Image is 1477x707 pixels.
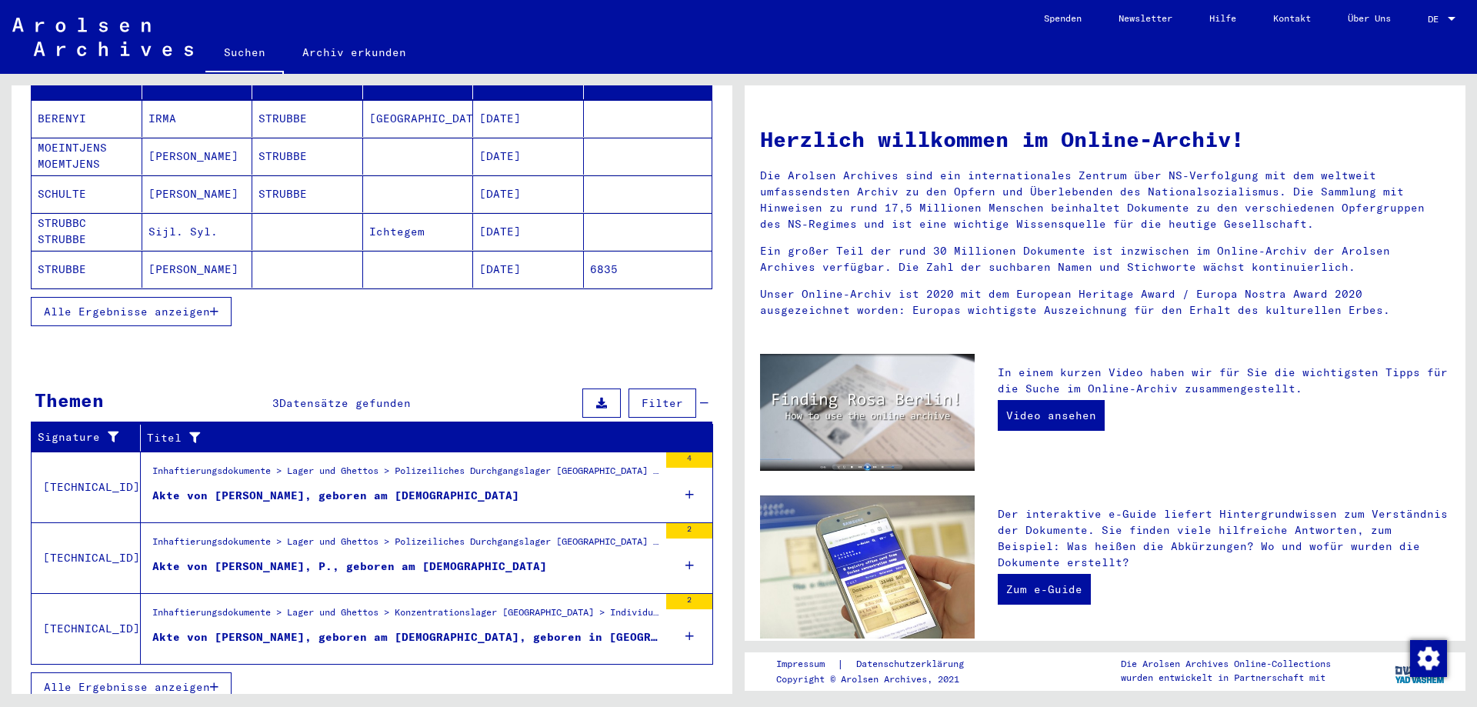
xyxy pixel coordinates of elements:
p: Ein großer Teil der rund 30 Millionen Dokumente ist inzwischen im Online-Archiv der Arolsen Archi... [760,243,1450,275]
mat-cell: [DATE] [473,251,584,288]
div: Titel [147,425,694,450]
span: Alle Ergebnisse anzeigen [44,305,210,318]
mat-cell: [GEOGRAPHIC_DATA] [363,100,474,137]
a: Datenschutzerklärung [844,656,982,672]
img: yv_logo.png [1392,652,1449,690]
button: Filter [628,389,696,418]
div: Signature [38,425,140,450]
mat-cell: MOEINTJENS MOEMTJENS [32,138,142,175]
div: Inhaftierungsdokumente > Lager und Ghettos > Polizeiliches Durchgangslager [GEOGRAPHIC_DATA] > In... [152,535,658,556]
p: Die Arolsen Archives sind ein internationales Zentrum über NS-Verfolgung mit dem weltweit umfasse... [760,168,1450,232]
div: Themen [35,386,104,414]
p: In einem kurzen Video haben wir für Sie die wichtigsten Tipps für die Suche im Online-Archiv zusa... [998,365,1450,397]
p: Die Arolsen Archives Online-Collections [1121,657,1331,671]
div: 4 [666,452,712,468]
mat-cell: BERENYI [32,100,142,137]
mat-cell: STRUBBE [252,100,363,137]
div: Inhaftierungsdokumente > Lager und Ghettos > Polizeiliches Durchgangslager [GEOGRAPHIC_DATA] > In... [152,464,658,485]
div: 2 [666,523,712,539]
span: DE [1428,14,1445,25]
div: Titel [147,430,675,446]
div: | [776,656,982,672]
mat-cell: [DATE] [473,100,584,137]
mat-cell: Sijl. Syl. [142,213,253,250]
mat-cell: STRUBBC STRUBBE [32,213,142,250]
p: Der interaktive e-Guide liefert Hintergrundwissen zum Verständnis der Dokumente. Sie finden viele... [998,506,1450,571]
mat-cell: SCHULTE [32,175,142,212]
span: Alle Ergebnisse anzeigen [44,680,210,694]
mat-cell: [PERSON_NAME] [142,138,253,175]
a: Video ansehen [998,400,1105,431]
img: video.jpg [760,354,975,471]
mat-cell: STRUBBE [252,175,363,212]
div: Akte von [PERSON_NAME], geboren am [DEMOGRAPHIC_DATA], geboren in [GEOGRAPHIC_DATA][PERSON_NAME] ... [152,629,658,645]
img: Arolsen_neg.svg [12,18,193,56]
img: Zustimmung ändern [1410,640,1447,677]
mat-cell: [DATE] [473,213,584,250]
div: Inhaftierungsdokumente > Lager und Ghettos > Konzentrationslager [GEOGRAPHIC_DATA] > Individuelle... [152,605,658,627]
mat-cell: [DATE] [473,175,584,212]
mat-cell: 6835 [584,251,712,288]
button: Alle Ergebnisse anzeigen [31,297,232,326]
button: Alle Ergebnisse anzeigen [31,672,232,702]
a: Zum e-Guide [998,574,1091,605]
td: [TECHNICAL_ID] [32,522,141,593]
span: Filter [642,396,683,410]
mat-cell: STRUBBE [32,251,142,288]
img: eguide.jpg [760,495,975,639]
a: Impressum [776,656,837,672]
span: Datensätze gefunden [279,396,411,410]
p: Unser Online-Archiv ist 2020 mit dem European Heritage Award / Europa Nostra Award 2020 ausgezeic... [760,286,1450,318]
mat-cell: [DATE] [473,138,584,175]
div: Signature [38,429,121,445]
td: [TECHNICAL_ID] [32,452,141,522]
mat-cell: [PERSON_NAME] [142,175,253,212]
p: Copyright © Arolsen Archives, 2021 [776,672,982,686]
div: 2 [666,594,712,609]
span: 3 [272,396,279,410]
mat-cell: STRUBBE [252,138,363,175]
mat-cell: [PERSON_NAME] [142,251,253,288]
mat-cell: Ichtegem [363,213,474,250]
mat-cell: IRMA [142,100,253,137]
a: Suchen [205,34,284,74]
div: Akte von [PERSON_NAME], P., geboren am [DEMOGRAPHIC_DATA] [152,559,547,575]
a: Archiv erkunden [284,34,425,71]
td: [TECHNICAL_ID] [32,593,141,664]
div: Akte von [PERSON_NAME], geboren am [DEMOGRAPHIC_DATA] [152,488,519,504]
h1: Herzlich willkommen im Online-Archiv! [760,123,1450,155]
div: Zustimmung ändern [1409,639,1446,676]
p: wurden entwickelt in Partnerschaft mit [1121,671,1331,685]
